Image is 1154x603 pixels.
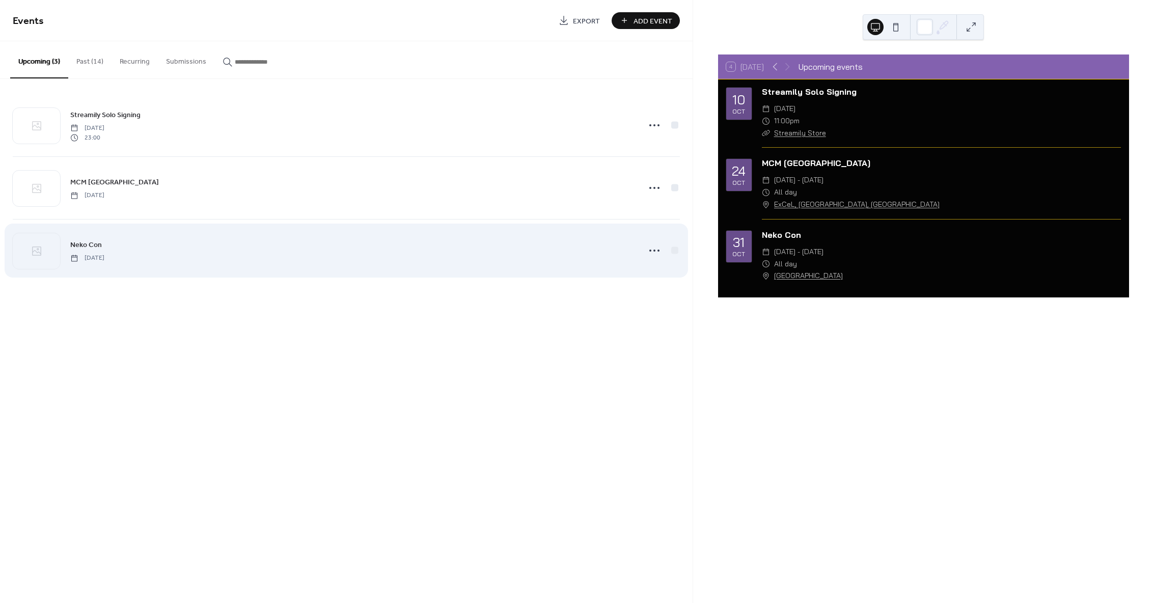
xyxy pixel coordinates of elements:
[762,186,770,199] div: ​
[733,236,745,249] div: 31
[634,16,672,26] span: Add Event
[551,12,608,29] a: Export
[70,240,102,251] span: Neko Con
[70,110,141,121] span: Streamily Solo Signing
[13,11,44,31] span: Events
[762,270,770,282] div: ​
[70,133,104,142] span: 23:00
[774,199,940,211] a: ExCeL, [GEOGRAPHIC_DATA], [GEOGRAPHIC_DATA]
[732,93,745,106] div: 10
[762,229,1121,241] div: Neko Con
[774,258,797,270] span: All day
[70,254,104,263] span: [DATE]
[762,258,770,270] div: ​
[774,246,823,258] span: [DATE] - [DATE]
[10,41,68,78] button: Upcoming (3)
[774,174,823,186] span: [DATE] - [DATE]
[762,127,770,140] div: ​
[70,177,159,188] span: MCM [GEOGRAPHIC_DATA]
[732,251,745,257] div: Oct
[774,270,843,282] a: [GEOGRAPHIC_DATA]
[70,191,104,200] span: [DATE]
[762,174,770,186] div: ​
[573,16,600,26] span: Export
[70,124,104,133] span: [DATE]
[70,239,102,251] a: Neko Con
[732,179,745,186] div: Oct
[762,199,770,211] div: ​
[732,108,745,115] div: Oct
[762,115,770,127] div: ​
[762,157,1121,169] div: MCM [GEOGRAPHIC_DATA]
[762,103,770,115] div: ​
[762,87,857,97] a: Streamily Solo Signing
[112,41,158,77] button: Recurring
[774,115,800,127] span: 11:00pm
[774,128,826,138] a: Streamily Store
[158,41,214,77] button: Submissions
[612,12,680,29] button: Add Event
[799,61,863,73] div: Upcoming events
[68,41,112,77] button: Past (14)
[70,109,141,121] a: Streamily Solo Signing
[732,165,746,177] div: 24
[774,186,797,199] span: All day
[762,246,770,258] div: ​
[70,176,159,188] a: MCM [GEOGRAPHIC_DATA]
[774,103,795,115] span: [DATE]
